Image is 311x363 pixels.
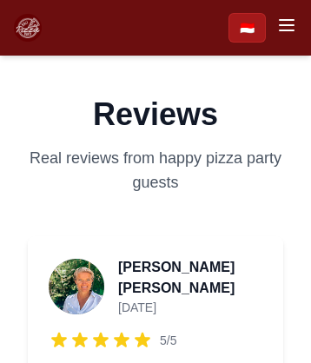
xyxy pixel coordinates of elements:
img: Bali Pizza Party Logo [14,14,42,42]
a: Beralih ke Bahasa Indonesia [228,13,266,43]
p: Real reviews from happy pizza party guests [14,146,297,195]
img: Anne van Hoey Smith [49,259,104,314]
p: [DATE] [118,299,262,316]
h1: Reviews [14,97,297,132]
span: 5/5 [160,332,176,349]
p: [PERSON_NAME] [PERSON_NAME] [118,257,262,299]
